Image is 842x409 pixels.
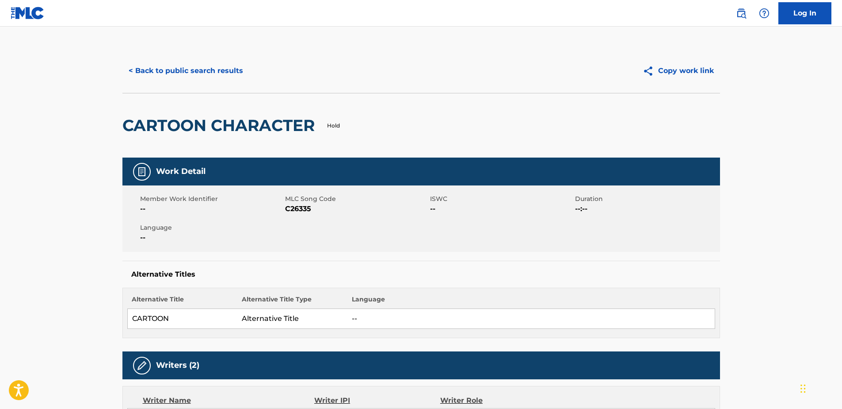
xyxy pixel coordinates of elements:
[137,166,147,177] img: Work Detail
[140,232,283,243] span: --
[237,309,347,329] td: Alternative Title
[347,309,715,329] td: --
[800,375,806,402] div: Drag
[140,194,283,204] span: Member Work Identifier
[11,7,45,19] img: MLC Logo
[327,122,340,130] p: Hold
[759,8,770,19] img: help
[314,395,440,406] div: Writer IPI
[156,166,206,177] h5: Work Detail
[575,204,718,214] span: --:--
[755,4,773,22] div: Help
[643,66,658,77] img: Copy work link
[131,270,711,279] h5: Alternative Titles
[440,395,555,406] div: Writer Role
[732,4,750,22] a: Public Search
[122,60,249,82] button: < Back to public search results
[778,2,831,24] a: Log In
[347,295,715,309] th: Language
[156,360,199,370] h5: Writers (2)
[430,194,573,204] span: ISWC
[127,295,237,309] th: Alternative Title
[798,367,842,409] iframe: Chat Widget
[575,194,718,204] span: Duration
[736,8,747,19] img: search
[122,116,319,135] h2: CARTOON CHARACTER
[127,309,237,329] td: CARTOON
[285,204,428,214] span: C26335
[237,295,347,309] th: Alternative Title Type
[430,204,573,214] span: --
[140,223,283,232] span: Language
[285,194,428,204] span: MLC Song Code
[140,204,283,214] span: --
[636,60,720,82] button: Copy work link
[137,360,147,371] img: Writers
[143,395,315,406] div: Writer Name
